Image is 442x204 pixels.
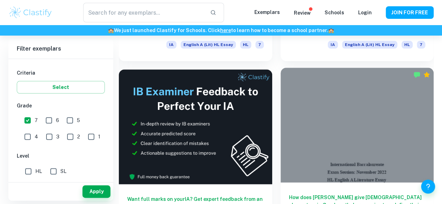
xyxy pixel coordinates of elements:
[342,41,397,48] span: English A (Lit) HL Essay
[35,167,42,175] span: HL
[60,167,66,175] span: SL
[56,116,59,124] span: 6
[255,41,264,48] span: 7
[220,28,231,33] a: here
[17,69,105,77] h6: Criteria
[328,41,338,48] span: IA
[8,39,113,59] h6: Filter exemplars
[166,41,176,48] span: IA
[421,180,435,194] button: Help and Feedback
[98,133,100,141] span: 1
[328,28,334,33] span: 🏫
[108,28,114,33] span: 🏫
[82,185,110,198] button: Apply
[325,10,344,15] a: Schools
[254,8,280,16] p: Exemplars
[1,27,441,34] h6: We just launched Clastify for Schools. Click to learn how to become a school partner.
[35,133,38,141] span: 4
[413,71,420,78] img: Marked
[119,69,272,184] img: Thumbnail
[240,41,251,48] span: HL
[17,81,105,93] button: Select
[181,41,236,48] span: English A (Lit) HL Essay
[423,71,430,78] div: Premium
[386,6,434,19] button: JOIN FOR FREE
[17,102,105,109] h6: Grade
[8,6,53,20] img: Clastify logo
[77,116,80,124] span: 5
[77,133,80,141] span: 2
[17,152,105,160] h6: Level
[294,9,311,17] p: Review
[401,41,413,48] span: HL
[56,133,59,141] span: 3
[417,41,425,48] span: 7
[83,3,205,22] input: Search for any exemplars...
[35,116,38,124] span: 7
[358,10,372,15] a: Login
